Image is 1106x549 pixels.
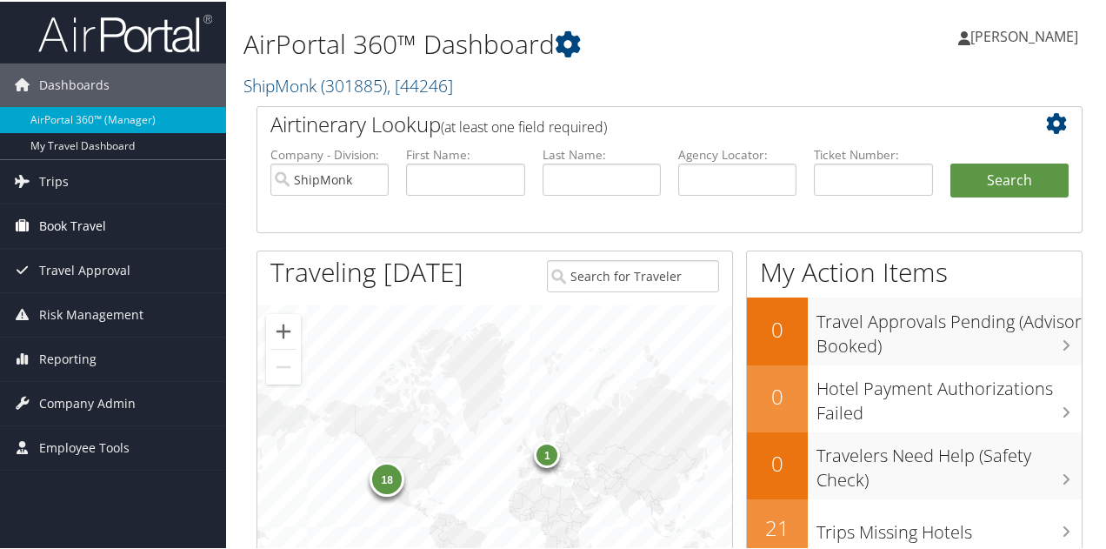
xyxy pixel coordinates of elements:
[970,25,1078,44] span: [PERSON_NAME]
[39,62,110,105] span: Dashboards
[39,425,130,468] span: Employee Tools
[441,116,607,135] span: (at least one field required)
[39,380,136,424] span: Company Admin
[39,291,143,335] span: Risk Management
[816,366,1082,424] h3: Hotel Payment Authorizations Failed
[387,72,453,96] span: , [ 44246 ]
[39,158,69,202] span: Trips
[816,510,1082,543] h3: Trips Missing Hotels
[38,11,212,52] img: airportal-logo.png
[547,258,718,291] input: Search for Traveler
[950,162,1069,197] button: Search
[270,252,463,289] h1: Traveling [DATE]
[747,252,1082,289] h1: My Action Items
[747,512,808,541] h2: 21
[243,24,811,61] h1: AirPortal 360™ Dashboard
[270,108,1000,137] h2: Airtinerary Lookup
[678,144,796,162] label: Agency Locator:
[406,144,524,162] label: First Name:
[747,296,1082,363] a: 0Travel Approvals Pending (Advisor Booked)
[816,299,1082,357] h3: Travel Approvals Pending (Advisor Booked)
[321,72,387,96] span: ( 301885 )
[370,460,404,495] div: 18
[543,144,661,162] label: Last Name:
[816,433,1082,491] h3: Travelers Need Help (Safety Check)
[243,72,453,96] a: ShipMonk
[266,312,301,347] button: Zoom in
[814,144,932,162] label: Ticket Number:
[958,9,1096,61] a: [PERSON_NAME]
[747,431,1082,498] a: 0Travelers Need Help (Safety Check)
[266,348,301,383] button: Zoom out
[747,364,1082,431] a: 0Hotel Payment Authorizations Failed
[747,313,808,343] h2: 0
[39,203,106,246] span: Book Travel
[39,336,97,379] span: Reporting
[747,447,808,477] h2: 0
[39,247,130,291] span: Travel Approval
[534,440,560,466] div: 1
[747,380,808,410] h2: 0
[270,144,389,162] label: Company - Division:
